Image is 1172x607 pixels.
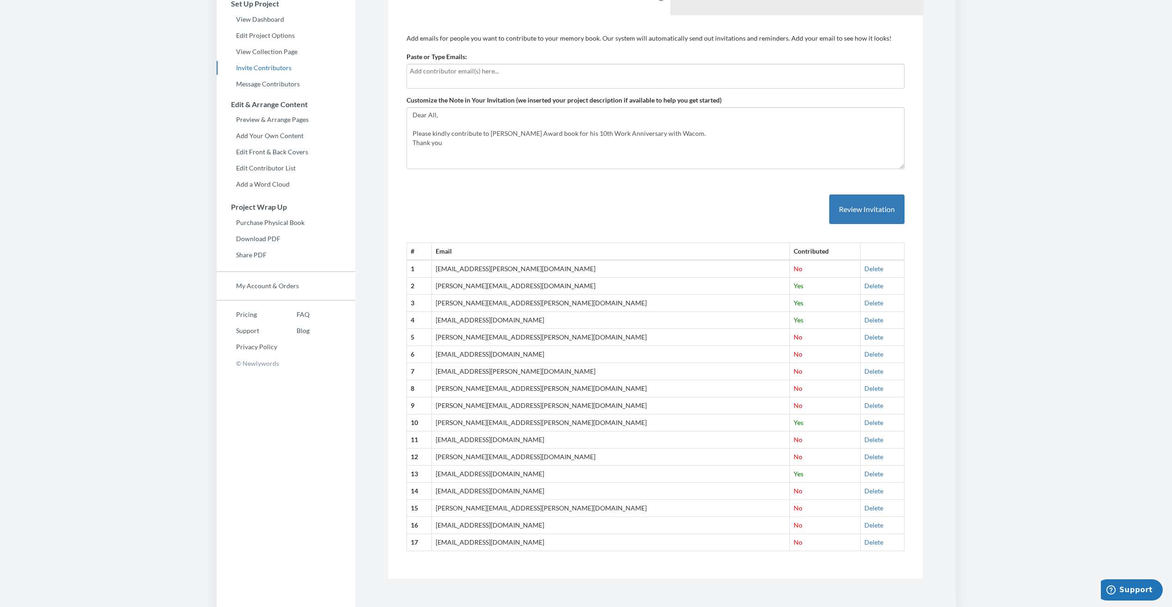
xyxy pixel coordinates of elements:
th: 14 [407,483,431,500]
td: [EMAIL_ADDRESS][DOMAIN_NAME] [431,312,790,329]
a: Delete [864,265,883,273]
a: View Collection Page [217,45,355,59]
textarea: Dear All, Please kindly contribute to [PERSON_NAME] Award book for his 10th Work Anniversary with... [407,107,905,169]
td: [PERSON_NAME][EMAIL_ADDRESS][PERSON_NAME][DOMAIN_NAME] [431,500,790,517]
input: Add contributor email(s) here... [410,66,901,76]
a: Delete [864,487,883,495]
th: 3 [407,295,431,312]
th: 10 [407,414,431,431]
th: 13 [407,466,431,483]
td: [PERSON_NAME][EMAIL_ADDRESS][PERSON_NAME][DOMAIN_NAME] [431,414,790,431]
a: Download PDF [217,232,355,246]
td: [EMAIL_ADDRESS][DOMAIN_NAME] [431,483,790,500]
span: No [794,350,802,358]
p: Add emails for people you want to contribute to your memory book. Our system will automatically s... [407,34,905,43]
p: © Newlywords [217,356,355,370]
a: FAQ [277,308,310,322]
span: Yes [794,470,803,478]
h3: Project Wrap Up [217,203,355,211]
th: 6 [407,346,431,363]
label: Paste or Type Emails: [407,52,467,61]
a: Delete [864,538,883,546]
span: No [794,521,802,529]
th: 5 [407,329,431,346]
th: 16 [407,517,431,534]
a: Delete [864,367,883,375]
td: [PERSON_NAME][EMAIL_ADDRESS][PERSON_NAME][DOMAIN_NAME] [431,329,790,346]
a: Delete [864,470,883,478]
a: Delete [864,521,883,529]
a: Delete [864,453,883,461]
label: Customize the Note in Your Invitation (we inserted your project description if available to help ... [407,96,722,105]
a: Edit Front & Back Covers [217,145,355,159]
td: [EMAIL_ADDRESS][DOMAIN_NAME] [431,534,790,551]
a: Delete [864,401,883,409]
th: # [407,243,431,260]
td: [EMAIL_ADDRESS][DOMAIN_NAME] [431,346,790,363]
iframe: Opens a widget where you can chat to one of our agents [1101,579,1163,602]
th: 9 [407,397,431,414]
th: 4 [407,312,431,329]
button: Review Invitation [829,194,905,225]
span: No [794,384,802,392]
th: 17 [407,534,431,551]
span: No [794,333,802,341]
th: 8 [407,380,431,397]
a: Edit Contributor List [217,161,355,175]
span: No [794,367,802,375]
a: Delete [864,436,883,443]
span: No [794,265,802,273]
span: Yes [794,282,803,290]
td: [EMAIL_ADDRESS][PERSON_NAME][DOMAIN_NAME] [431,363,790,380]
span: No [794,504,802,512]
td: [PERSON_NAME][EMAIL_ADDRESS][PERSON_NAME][DOMAIN_NAME] [431,397,790,414]
a: Delete [864,504,883,512]
span: Yes [794,419,803,426]
span: No [794,401,802,409]
a: Edit Project Options [217,29,355,42]
a: Message Contributors [217,77,355,91]
span: No [794,453,802,461]
td: [PERSON_NAME][EMAIL_ADDRESS][DOMAIN_NAME] [431,449,790,466]
span: Yes [794,299,803,307]
td: [PERSON_NAME][EMAIL_ADDRESS][DOMAIN_NAME] [431,278,790,295]
th: 12 [407,449,431,466]
td: [EMAIL_ADDRESS][DOMAIN_NAME] [431,431,790,449]
th: 11 [407,431,431,449]
a: Support [217,324,277,338]
th: 2 [407,278,431,295]
a: Delete [864,316,883,324]
span: No [794,538,802,546]
a: Invite Contributors [217,61,355,75]
th: 7 [407,363,431,380]
a: View Dashboard [217,12,355,26]
a: Delete [864,299,883,307]
a: Delete [864,282,883,290]
a: Delete [864,419,883,426]
td: [EMAIL_ADDRESS][DOMAIN_NAME] [431,466,790,483]
th: Contributed [790,243,860,260]
a: Share PDF [217,248,355,262]
a: Privacy Policy [217,340,277,354]
a: Purchase Physical Book [217,216,355,230]
a: Add Your Own Content [217,129,355,143]
span: No [794,436,802,443]
a: Delete [864,384,883,392]
td: [EMAIL_ADDRESS][PERSON_NAME][DOMAIN_NAME] [431,260,790,277]
a: Pricing [217,308,277,322]
a: Blog [277,324,310,338]
a: Add a Word Cloud [217,177,355,191]
a: Delete [864,350,883,358]
th: Email [431,243,790,260]
span: Yes [794,316,803,324]
td: [PERSON_NAME][EMAIL_ADDRESS][PERSON_NAME][DOMAIN_NAME] [431,295,790,312]
td: [EMAIL_ADDRESS][DOMAIN_NAME] [431,517,790,534]
a: My Account & Orders [217,279,355,293]
td: [PERSON_NAME][EMAIL_ADDRESS][PERSON_NAME][DOMAIN_NAME] [431,380,790,397]
th: 1 [407,260,431,277]
a: Preview & Arrange Pages [217,113,355,127]
span: No [794,487,802,495]
a: Delete [864,333,883,341]
th: 15 [407,500,431,517]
